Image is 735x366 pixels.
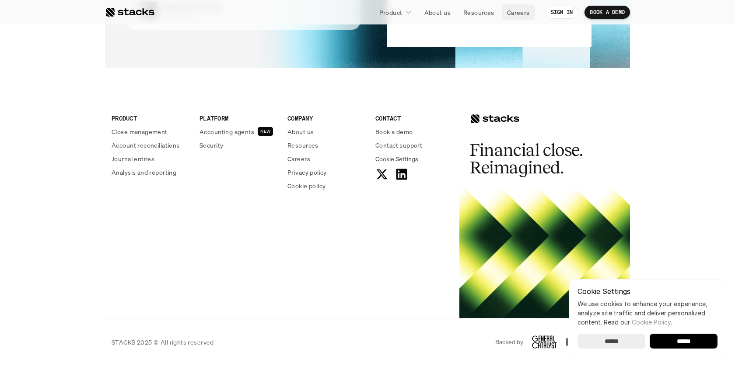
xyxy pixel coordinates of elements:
p: STACKS 2025 © All rights reserved [112,338,214,347]
a: Analysis and reporting [112,168,189,177]
p: PLATFORM [199,114,277,123]
p: Accounting agents [199,127,254,136]
p: BOOK A DEMO [590,9,625,15]
p: Careers [287,154,310,163]
p: PRODUCT [112,114,189,123]
span: Read our . [604,318,672,326]
a: Journal entries [112,154,189,163]
p: SIGN IN [551,9,573,15]
p: Resources [287,141,318,150]
p: Backed by [495,338,523,346]
p: Book a demo [375,127,413,136]
a: Account reconciliations [112,141,189,150]
p: Journal entries [112,154,154,163]
a: Book a demo [375,127,453,136]
a: Cookie Policy [632,318,671,326]
p: About us [424,8,451,17]
p: Privacy policy [287,168,327,177]
a: Resources [458,4,500,20]
p: We use cookies to enhance your experience, analyze site traffic and deliver personalized content. [577,299,717,327]
button: Cookie Trigger [375,154,418,163]
a: SIGN IN [546,6,578,19]
p: COMPANY [287,114,365,123]
a: About us [287,127,365,136]
p: Product [379,8,402,17]
p: Security [199,141,223,150]
a: About us [419,4,456,20]
p: Careers [507,8,530,17]
h2: Financial close. Reimagined. [470,142,601,176]
p: Account reconciliations [112,141,180,150]
a: Accounting agentsNEW [199,127,277,136]
p: Cookie Settings [577,288,717,295]
h2: NEW [260,129,270,134]
a: Close management [112,127,189,136]
p: Analysis and reporting [112,168,176,177]
a: BOOK A DEMO [584,6,630,19]
span: Cookie Settings [375,154,418,163]
a: Privacy Policy [103,166,142,173]
a: Careers [287,154,365,163]
a: Contact support [375,141,453,150]
a: Privacy policy [287,168,365,177]
a: Careers [502,4,535,20]
a: Cookie policy [287,181,365,190]
p: About us [287,127,314,136]
p: Resources [463,8,494,17]
a: Security [199,141,277,150]
p: Contact support [375,141,422,150]
p: CONTACT [375,114,453,123]
a: Resources [287,141,365,150]
p: Close management [112,127,168,136]
p: Cookie policy [287,181,325,190]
